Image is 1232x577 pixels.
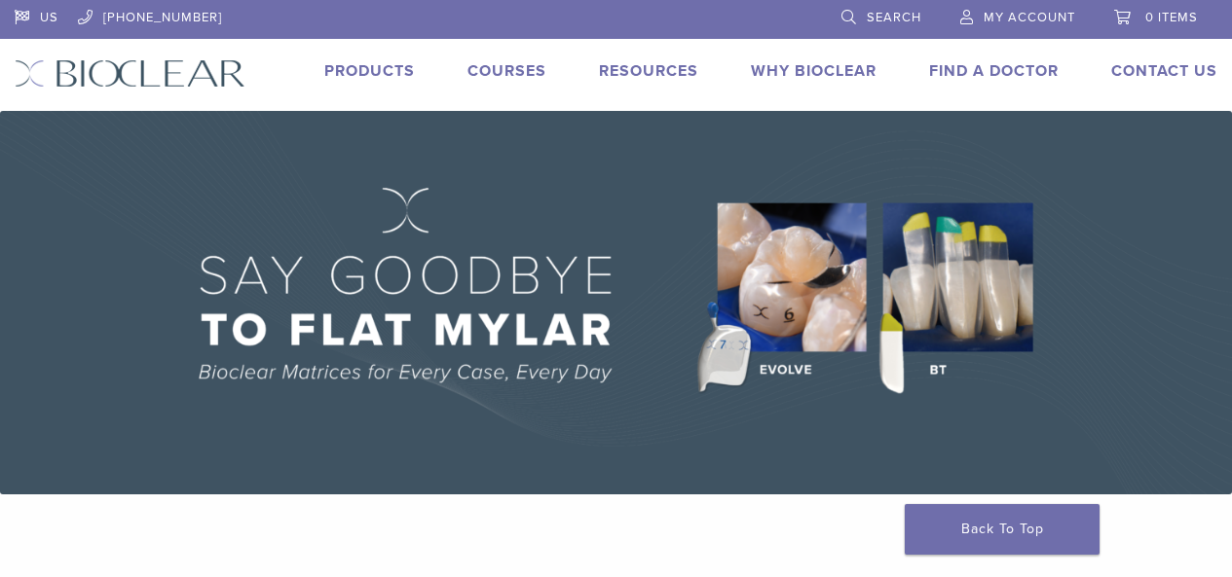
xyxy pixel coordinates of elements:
a: Resources [599,61,698,81]
a: Products [324,61,415,81]
img: Bioclear [15,59,245,88]
a: Why Bioclear [751,61,877,81]
span: 0 items [1145,10,1198,25]
a: Back To Top [905,504,1100,555]
a: Courses [467,61,546,81]
a: Contact Us [1111,61,1217,81]
span: My Account [984,10,1075,25]
span: Search [867,10,921,25]
a: Find A Doctor [929,61,1059,81]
